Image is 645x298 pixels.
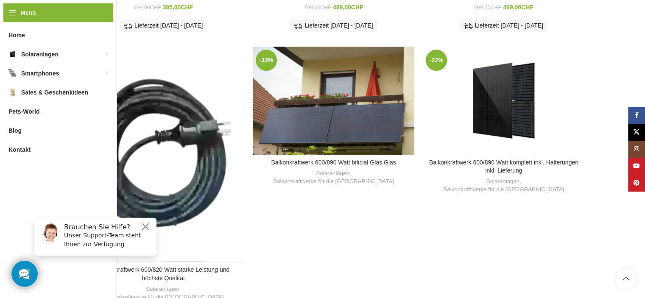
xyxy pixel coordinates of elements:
a: Balkonkraftwerk 600/890 Watt bificial Glas Glas [271,159,396,166]
bdi: 799,00 [304,5,331,11]
a: Pinterest Social Link [628,175,645,192]
bdi: 499,00 [503,4,533,11]
a: Solaranlagen [146,285,179,293]
a: Instagram Social Link [628,141,645,158]
div: , [427,178,580,193]
a: Facebook Social Link [628,107,645,124]
a: Solaranlagen [316,170,349,178]
a: Balkonkraftwerk 600/820 Watt starke Leistung und höchste Qualität [83,47,244,262]
bdi: 499,00 [134,5,161,11]
span: CHF [181,4,193,11]
img: Customer service [12,12,33,33]
div: Lieferzeit [DATE] - [DATE] [460,19,547,32]
div: Lieferzeit [DATE] - [DATE] [120,19,207,32]
div: , [257,170,410,185]
a: YouTube Social Link [628,158,645,175]
img: Smartphones [8,69,17,78]
a: Scroll to top button [615,268,637,290]
span: CHF [521,4,533,11]
a: Balkonkraftwerk 600/820 Watt starke Leistung und höchste Qualität [97,266,229,281]
span: Smartphones [21,66,59,81]
span: Sales & Geschenkideen [21,85,88,100]
span: CHF [490,5,501,11]
button: Close [113,11,123,21]
a: Balkonkraftwerk 600/890 Watt komplett inkl. Halterungen inkl. Lieferung [429,159,578,174]
a: Balkonkraftwerk 600/890 Watt bificial Glas Glas [253,47,414,155]
span: CHF [351,4,363,11]
img: Sales & Geschenkideen [8,88,17,97]
span: CHF [320,5,331,11]
a: Balkonkraftwerke für die [GEOGRAPHIC_DATA] [443,186,564,194]
a: Balkonkraftwerke für die [GEOGRAPHIC_DATA] [273,178,394,186]
p: Unser Support-Team steht Ihnen zur Verfügung [36,20,124,38]
span: -22% [426,50,447,71]
span: CHF [150,5,161,11]
span: Pets-World [8,104,40,119]
span: Menü [20,8,36,17]
bdi: 489,00 [333,4,363,11]
bdi: 385,00 [163,4,193,11]
span: Kontakt [8,142,31,157]
img: Solaranlagen [8,50,17,58]
span: Home [8,28,25,43]
span: Blog [8,123,22,138]
span: Solaranlagen [21,47,59,62]
h6: Brauchen Sie Hilfe? [36,12,124,20]
div: Lieferzeit [DATE] - [DATE] [290,19,377,32]
span: -33% [256,50,277,71]
a: Balkonkraftwerk 600/890 Watt komplett inkl. Halterungen inkl. Lieferung [423,47,584,154]
a: X Social Link [628,124,645,141]
a: Solaranlagen [486,178,519,186]
bdi: 599,00 [474,5,501,11]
